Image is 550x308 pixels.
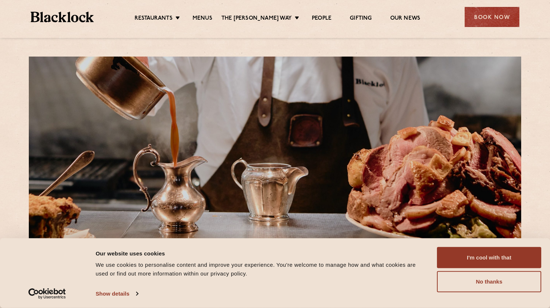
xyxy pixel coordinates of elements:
a: People [312,15,332,23]
a: The [PERSON_NAME] Way [221,15,292,23]
a: Gifting [350,15,372,23]
a: Menus [193,15,212,23]
a: Restaurants [135,15,173,23]
div: Our website uses cookies [96,249,429,258]
a: Our News [390,15,421,23]
a: Usercentrics Cookiebot - opens in a new window [15,288,79,299]
div: Book Now [465,7,519,27]
button: No thanks [437,271,541,292]
img: BL_Textured_Logo-footer-cropped.svg [31,12,94,22]
div: We use cookies to personalise content and improve your experience. You're welcome to manage how a... [96,261,429,278]
button: I'm cool with that [437,247,541,268]
a: Show details [96,288,138,299]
